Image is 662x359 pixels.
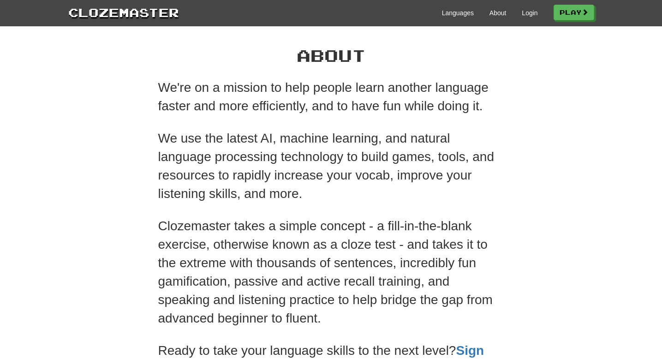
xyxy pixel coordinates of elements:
a: Clozemaster [68,4,179,21]
h1: About [158,46,504,65]
a: Languages [442,8,474,18]
a: About [489,8,507,18]
p: We're on a mission to help people learn another language faster and more efficiently, and to have... [158,78,504,115]
p: Clozemaster takes a simple concept - a fill-in-the-blank exercise, otherwise known as a cloze tes... [158,217,504,328]
a: Login [522,8,537,18]
a: Play [554,5,594,20]
p: We use the latest AI, machine learning, and natural language processing technology to build games... [158,129,504,203]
